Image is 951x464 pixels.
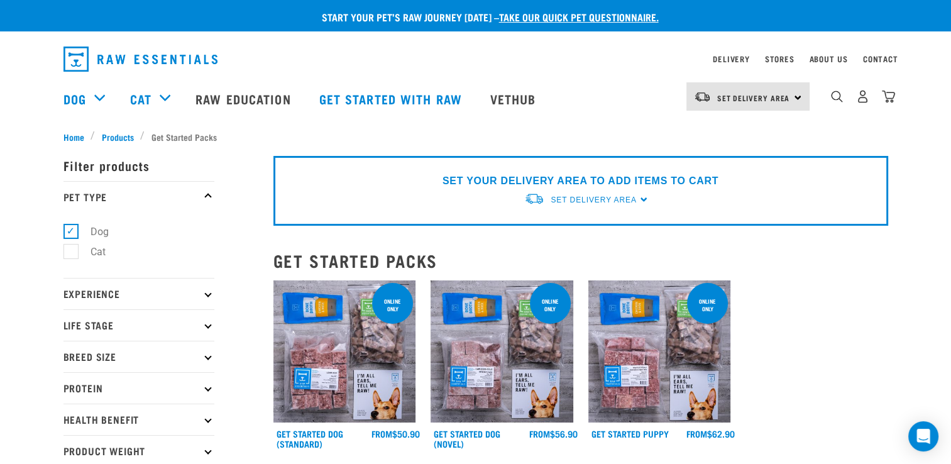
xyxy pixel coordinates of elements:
[63,89,86,108] a: Dog
[588,280,731,423] img: NPS Puppy Update
[63,309,214,341] p: Life Stage
[856,90,869,103] img: user.png
[63,341,214,372] p: Breed Size
[434,431,500,446] a: Get Started Dog (Novel)
[529,429,578,439] div: $56.90
[63,404,214,435] p: Health Benefit
[183,74,306,124] a: Raw Education
[372,292,413,318] div: online only
[431,280,573,423] img: NSP Dog Novel Update
[908,421,938,451] div: Open Intercom Messenger
[713,57,749,61] a: Delivery
[831,91,843,102] img: home-icon-1@2x.png
[63,130,888,143] nav: breadcrumbs
[273,280,416,423] img: NSP Dog Standard Update
[63,130,91,143] a: Home
[882,90,895,103] img: home-icon@2x.png
[53,41,898,77] nav: dropdown navigation
[63,372,214,404] p: Protein
[307,74,478,124] a: Get started with Raw
[70,224,114,240] label: Dog
[765,57,794,61] a: Stores
[63,181,214,213] p: Pet Type
[63,150,214,181] p: Filter products
[524,192,544,206] img: van-moving.png
[102,130,134,143] span: Products
[63,47,217,72] img: Raw Essentials Logo
[863,57,898,61] a: Contact
[551,196,636,204] span: Set Delivery Area
[95,130,140,143] a: Products
[277,431,343,446] a: Get Started Dog (Standard)
[130,89,151,108] a: Cat
[478,74,552,124] a: Vethub
[694,91,711,102] img: van-moving.png
[499,14,659,19] a: take our quick pet questionnaire.
[443,174,718,189] p: SET YOUR DELIVERY AREA TO ADD ITEMS TO CART
[529,431,550,436] span: FROM
[371,431,392,436] span: FROM
[63,278,214,309] p: Experience
[717,96,790,100] span: Set Delivery Area
[591,431,669,436] a: Get Started Puppy
[273,251,888,270] h2: Get Started Packs
[63,130,84,143] span: Home
[809,57,847,61] a: About Us
[686,429,735,439] div: $62.90
[70,244,111,260] label: Cat
[530,292,571,318] div: online only
[687,292,728,318] div: online only
[686,431,707,436] span: FROM
[371,429,420,439] div: $50.90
